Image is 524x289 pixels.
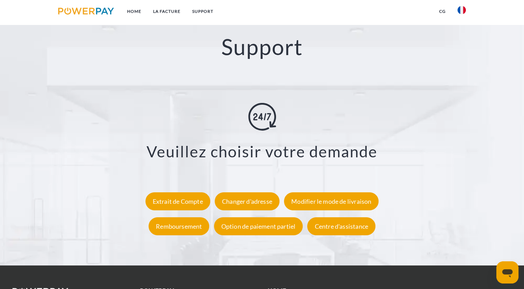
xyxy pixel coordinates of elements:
[121,5,147,18] a: Home
[147,222,211,230] a: Remboursement
[213,197,281,205] a: Changer d'adresse
[149,217,209,235] div: Remboursement
[305,222,377,230] a: Centre d'assistance
[284,192,379,210] div: Modifier le mode de livraison
[35,142,489,161] h3: Veuillez choisir votre demande
[433,5,452,18] a: CG
[144,197,212,205] a: Extrait de Compte
[212,222,305,230] a: Option de paiement partiel
[282,197,380,205] a: Modifier le mode de livraison
[496,261,518,283] iframe: Bouton de lancement de la fenêtre de messagerie, conversation en cours
[26,33,498,61] h2: Support
[458,6,466,14] img: fr
[147,5,186,18] a: LA FACTURE
[214,217,303,235] div: Option de paiement partiel
[58,8,114,15] img: logo-powerpay.svg
[215,192,279,210] div: Changer d'adresse
[145,192,210,210] div: Extrait de Compte
[307,217,375,235] div: Centre d'assistance
[248,103,276,131] img: online-shopping.svg
[186,5,219,18] a: Support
